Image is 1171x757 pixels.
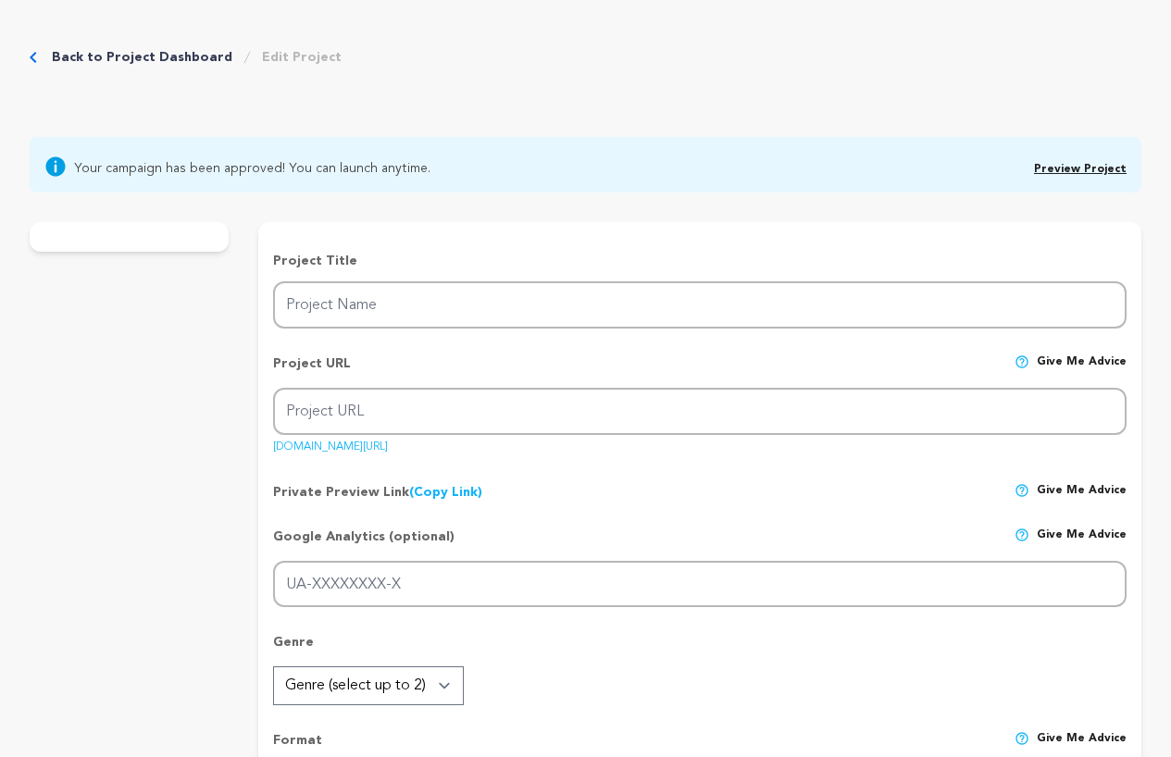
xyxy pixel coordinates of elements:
[273,281,1127,329] input: Project Name
[273,388,1127,435] input: Project URL
[273,633,1127,666] p: Genre
[1037,483,1127,502] span: Give me advice
[1015,354,1029,369] img: help-circle.svg
[1037,354,1127,388] span: Give me advice
[409,486,482,499] a: (Copy Link)
[262,48,342,67] a: Edit Project
[273,561,1127,608] input: UA-XXXXXXXX-X
[1037,527,1127,561] span: Give me advice
[273,483,482,502] p: Private Preview Link
[1015,483,1029,498] img: help-circle.svg
[273,434,388,453] a: [DOMAIN_NAME][URL]
[1034,164,1127,175] a: Preview Project
[273,527,455,561] p: Google Analytics (optional)
[273,354,351,388] p: Project URL
[273,252,1127,270] p: Project Title
[30,48,342,67] div: Breadcrumb
[1015,731,1029,746] img: help-circle.svg
[74,155,430,178] span: Your campaign has been approved! You can launch anytime.
[52,48,232,67] a: Back to Project Dashboard
[1015,527,1029,542] img: help-circle.svg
